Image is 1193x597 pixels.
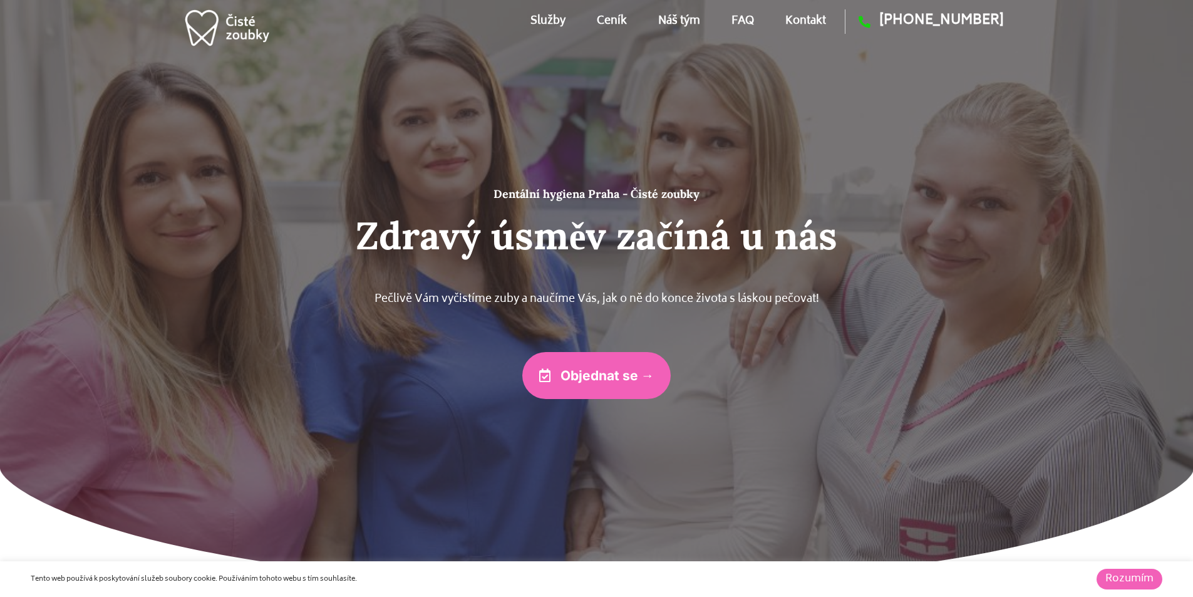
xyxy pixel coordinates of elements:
[560,369,654,382] span: Objednat se →
[221,213,973,259] h2: Zdravý úsměv začíná u nás
[845,9,1004,34] a: [PHONE_NUMBER]
[522,352,671,399] a: Objednat se →
[221,290,973,310] p: Pečlivě Vám vyčistíme zuby a naučíme Vás, jak o ně do konce života s láskou pečovat!
[183,3,271,53] img: dentální hygiena v praze
[870,9,1004,34] span: [PHONE_NUMBER]
[31,574,823,585] div: Tento web používá k poskytování služeb soubory cookie. Používáním tohoto webu s tím souhlasíte.
[1097,569,1162,589] a: Rozumím
[221,187,973,201] h1: Dentální hygiena Praha - Čisté zoubky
